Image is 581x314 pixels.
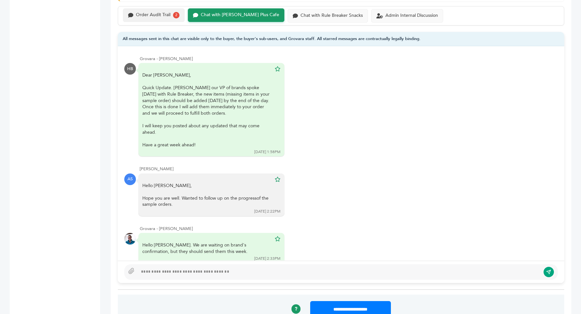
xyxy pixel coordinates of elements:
div: [DATE] 1:58PM [254,149,280,155]
div: 2 [173,12,179,18]
div: All messages sent in this chat are visible only to the buyer, the buyer's sub-users, and Grovara ... [118,32,564,47]
div: Grovara - [PERSON_NAME] [140,226,558,232]
div: Hello [PERSON_NAME], [142,183,271,189]
a: ? [291,304,301,313]
div: [PERSON_NAME] [140,166,558,172]
div: Order Audit Trail [136,12,170,18]
div: Chat with [PERSON_NAME] Plus Cafe [201,12,279,18]
div: [DATE] 2:33PM [254,256,280,261]
div: HB [124,63,136,75]
div: AS [124,173,136,185]
div: Admin Internal Discussion [385,13,438,18]
div: [DATE] 2:22PM [254,209,280,214]
div: Hope you are well. Wanted to follow up on the progressof the sample orders. [142,195,271,208]
div: Have a great week ahead! [142,142,271,148]
div: Hello [PERSON_NAME]. We are waiting on brand's confirmation, but they should send them this week. [142,242,271,255]
div: Chat with Rule Breaker Snacks [301,13,363,18]
div: I will keep you posted about any updated that may come ahead. [142,123,271,135]
div: Dear [PERSON_NAME], [142,72,271,148]
div: Quick Update. [PERSON_NAME] our VP of brands spoke [DATE] with Rule Breaker, the new items (missi... [142,85,271,116]
div: Grovara - [PERSON_NAME] [140,56,558,62]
